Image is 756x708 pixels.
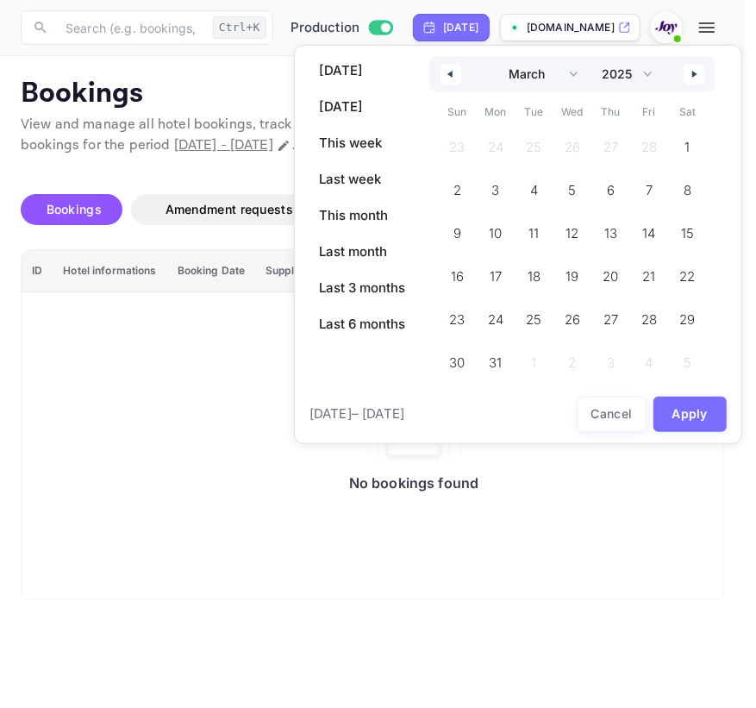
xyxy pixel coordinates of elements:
span: 25 [526,304,541,335]
button: 26 [553,298,592,333]
span: 31 [489,348,502,379]
button: 22 [668,255,707,290]
span: Fri [630,98,669,126]
button: 24 [477,298,515,333]
span: 3 [491,175,499,206]
button: 1 [668,126,707,160]
button: 7 [630,169,669,204]
span: 26 [565,304,580,335]
button: 16 [438,255,477,290]
span: Thu [591,98,630,126]
button: Apply [653,397,728,432]
button: 29 [668,298,707,333]
span: 8 [684,175,691,206]
span: 20 [603,261,619,292]
button: 9 [438,212,477,247]
button: 15 [668,212,707,247]
span: 7 [646,175,653,206]
button: 14 [630,212,669,247]
button: 12 [553,212,592,247]
button: 30 [438,341,477,376]
span: Sat [668,98,707,126]
span: 9 [453,218,461,249]
button: 28 [630,298,669,333]
span: 22 [680,261,696,292]
span: 11 [528,218,539,249]
span: 5 [568,175,576,206]
span: 27 [603,304,618,335]
button: [DATE] [309,92,415,122]
span: 19 [565,261,578,292]
span: [DATE] – [DATE] [309,404,404,424]
button: This week [309,128,415,158]
span: 28 [641,304,657,335]
button: 23 [438,298,477,333]
button: 18 [515,255,553,290]
button: [DATE] [309,56,415,85]
span: 4 [530,175,538,206]
button: 2 [438,169,477,204]
button: 3 [477,169,515,204]
span: 6 [607,175,615,206]
button: Last week [309,165,415,194]
button: 27 [591,298,630,333]
button: 6 [591,169,630,204]
button: Last 3 months [309,273,415,303]
span: 13 [604,218,617,249]
span: 12 [565,218,578,249]
span: 29 [680,304,696,335]
button: Cancel [578,397,647,432]
button: 10 [477,212,515,247]
button: This month [309,201,415,230]
button: 11 [515,212,553,247]
span: 15 [681,218,694,249]
span: Sun [438,98,477,126]
button: 8 [668,169,707,204]
span: 1 [685,132,690,163]
button: Last 6 months [309,310,415,339]
button: 31 [477,341,515,376]
button: 19 [553,255,592,290]
button: 20 [591,255,630,290]
button: 4 [515,169,553,204]
span: 14 [643,218,656,249]
span: 18 [528,261,540,292]
button: 25 [515,298,553,333]
button: 13 [591,212,630,247]
button: 5 [553,169,592,204]
button: Last month [309,237,415,266]
span: 17 [490,261,502,292]
span: 30 [449,348,465,379]
span: Wed [553,98,592,126]
span: 16 [451,261,464,292]
button: 21 [630,255,669,290]
span: Tue [515,98,553,126]
span: 24 [488,304,503,335]
span: 23 [449,304,465,335]
span: 2 [453,175,461,206]
span: 10 [489,218,502,249]
span: 21 [643,261,656,292]
span: Mon [477,98,515,126]
button: 17 [477,255,515,290]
